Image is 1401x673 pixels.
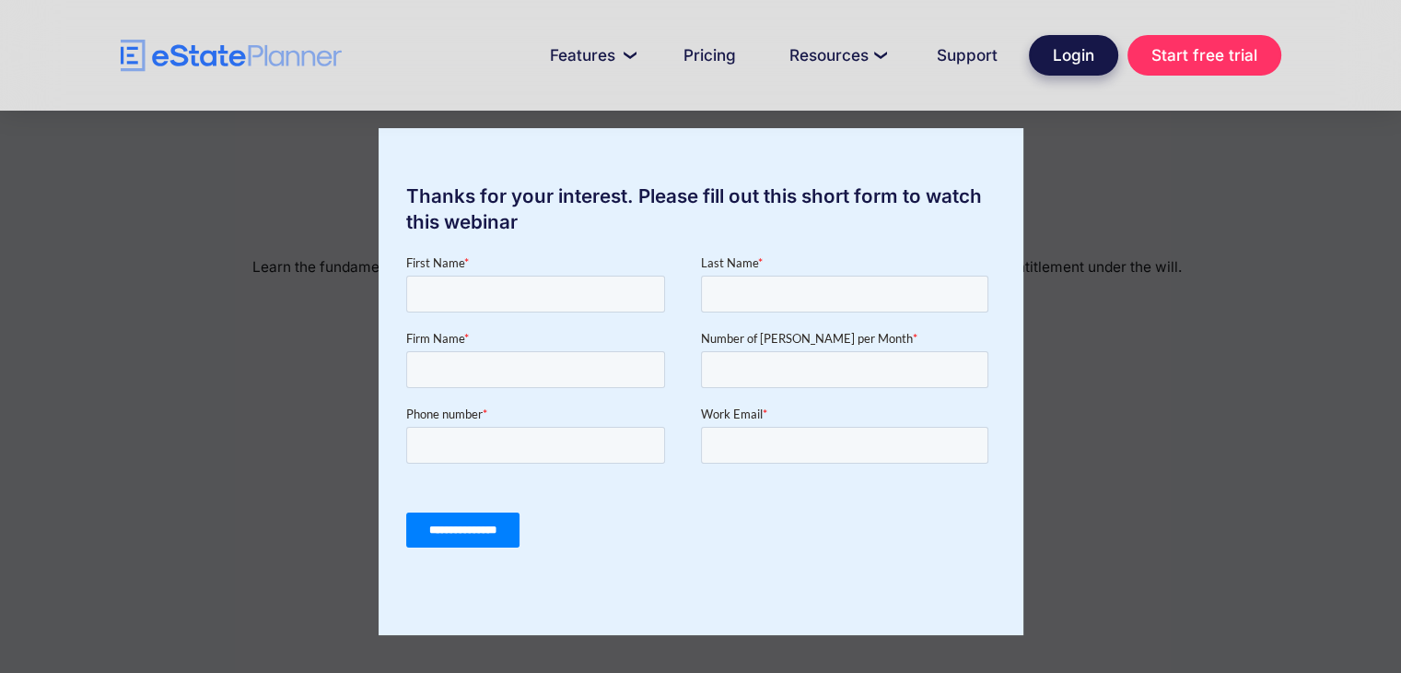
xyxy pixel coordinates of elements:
[1029,35,1118,76] a: Login
[1127,35,1281,76] a: Start free trial
[767,37,905,74] a: Resources
[661,37,758,74] a: Pricing
[379,183,1023,235] div: Thanks for your interest. Please fill out this short form to watch this webinar
[528,37,652,74] a: Features
[121,40,342,72] a: home
[915,37,1020,74] a: Support
[406,254,996,580] iframe: Form 0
